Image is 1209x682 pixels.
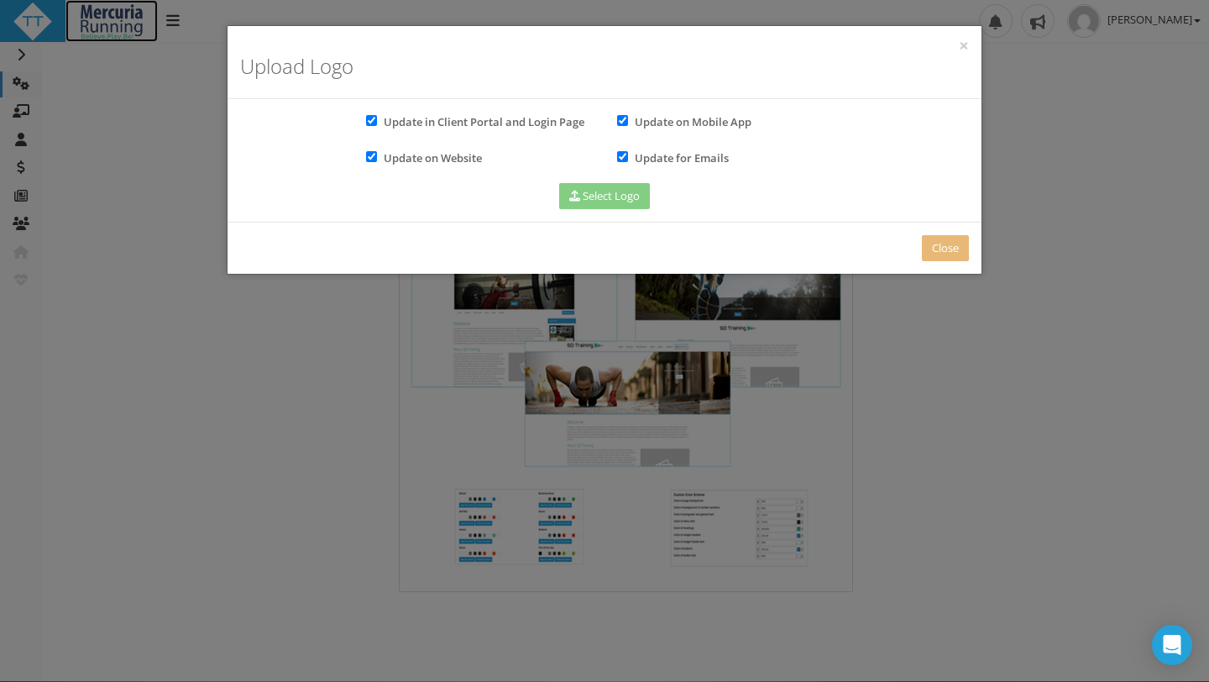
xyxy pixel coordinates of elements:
[922,235,969,261] a: Close
[384,114,584,131] label: Update in Client Portal and Login Page
[384,150,482,167] label: Update on Website
[635,150,729,167] label: Update for Emails
[1152,625,1192,665] div: Open Intercom Messenger
[635,114,751,131] label: Update on Mobile App
[240,55,969,77] h3: Upload Logo
[959,37,969,55] button: ×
